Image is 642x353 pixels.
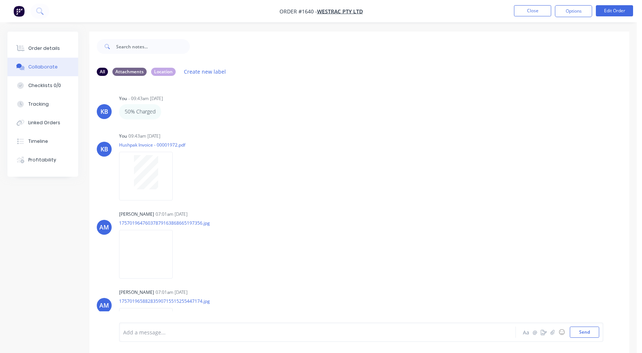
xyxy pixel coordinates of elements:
[156,211,188,218] div: 07:01am [DATE]
[596,5,633,16] button: Edit Order
[119,142,185,148] p: Hushpak Invoice - 00001972.pdf
[7,39,78,58] button: Order details
[180,67,230,77] button: Create new label
[7,132,78,151] button: Timeline
[7,151,78,169] button: Profitability
[151,68,176,76] div: Location
[13,6,25,17] img: Factory
[514,5,551,16] button: Close
[99,223,109,232] div: AM
[7,76,78,95] button: Checklists 0/0
[119,211,154,218] div: [PERSON_NAME]
[99,301,109,310] div: AM
[28,101,49,107] div: Tracking
[156,289,188,296] div: 07:01am [DATE]
[557,328,566,337] button: ☺
[28,119,60,126] div: Linked Orders
[119,133,127,139] div: You
[125,108,156,115] p: 50% Charged
[28,138,48,145] div: Timeline
[119,95,127,102] div: You
[7,113,78,132] button: Linked Orders
[119,298,210,304] p: 17570196588283590715515255447174.jpg
[7,95,78,113] button: Tracking
[28,82,61,89] div: Checklists 0/0
[521,328,530,337] button: Aa
[128,133,160,139] div: 09:43am [DATE]
[119,289,154,296] div: [PERSON_NAME]
[128,95,163,102] div: - 09:43am [DATE]
[570,327,599,338] button: Send
[97,68,108,76] div: All
[530,328,539,337] button: @
[555,5,592,17] button: Options
[7,58,78,76] button: Collaborate
[112,68,147,76] div: Attachments
[28,157,56,163] div: Profitability
[280,8,317,15] span: Order #1640 -
[119,220,210,226] p: 17570196476037879163868665197356.jpg
[317,8,363,15] a: WesTrac Pty Ltd
[116,39,190,54] input: Search notes...
[28,45,60,52] div: Order details
[28,64,58,70] div: Collaborate
[100,107,108,116] div: KB
[100,145,108,154] div: KB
